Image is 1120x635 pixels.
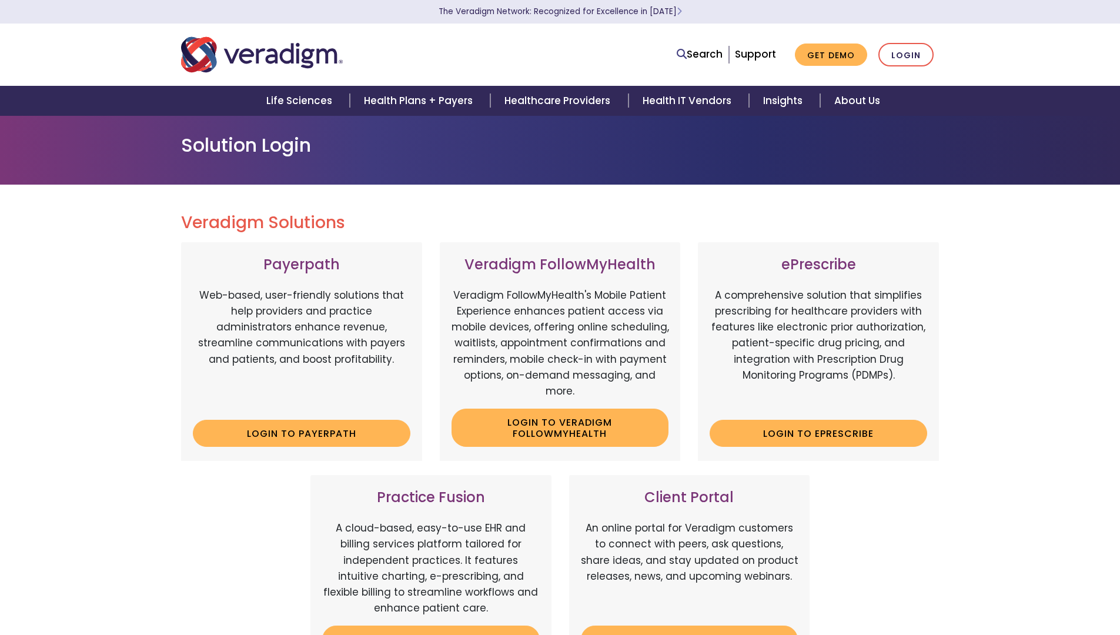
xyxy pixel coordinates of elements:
[710,256,927,273] h3: ePrescribe
[628,86,749,116] a: Health IT Vendors
[735,47,776,61] a: Support
[710,420,927,447] a: Login to ePrescribe
[322,520,540,616] p: A cloud-based, easy-to-use EHR and billing services platform tailored for independent practices. ...
[252,86,350,116] a: Life Sciences
[193,288,410,411] p: Web-based, user-friendly solutions that help providers and practice administrators enhance revenu...
[181,134,940,156] h1: Solution Login
[181,213,940,233] h2: Veradigm Solutions
[193,256,410,273] h3: Payerpath
[322,489,540,506] h3: Practice Fusion
[677,6,682,17] span: Learn More
[452,256,669,273] h3: Veradigm FollowMyHealth
[452,409,669,447] a: Login to Veradigm FollowMyHealth
[878,43,934,67] a: Login
[795,44,867,66] a: Get Demo
[581,489,798,506] h3: Client Portal
[677,46,723,62] a: Search
[193,420,410,447] a: Login to Payerpath
[820,86,894,116] a: About Us
[452,288,669,399] p: Veradigm FollowMyHealth's Mobile Patient Experience enhances patient access via mobile devices, o...
[490,86,628,116] a: Healthcare Providers
[710,288,927,411] p: A comprehensive solution that simplifies prescribing for healthcare providers with features like ...
[581,520,798,616] p: An online portal for Veradigm customers to connect with peers, ask questions, share ideas, and st...
[439,6,682,17] a: The Veradigm Network: Recognized for Excellence in [DATE]Learn More
[181,35,343,74] img: Veradigm logo
[749,86,820,116] a: Insights
[350,86,490,116] a: Health Plans + Payers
